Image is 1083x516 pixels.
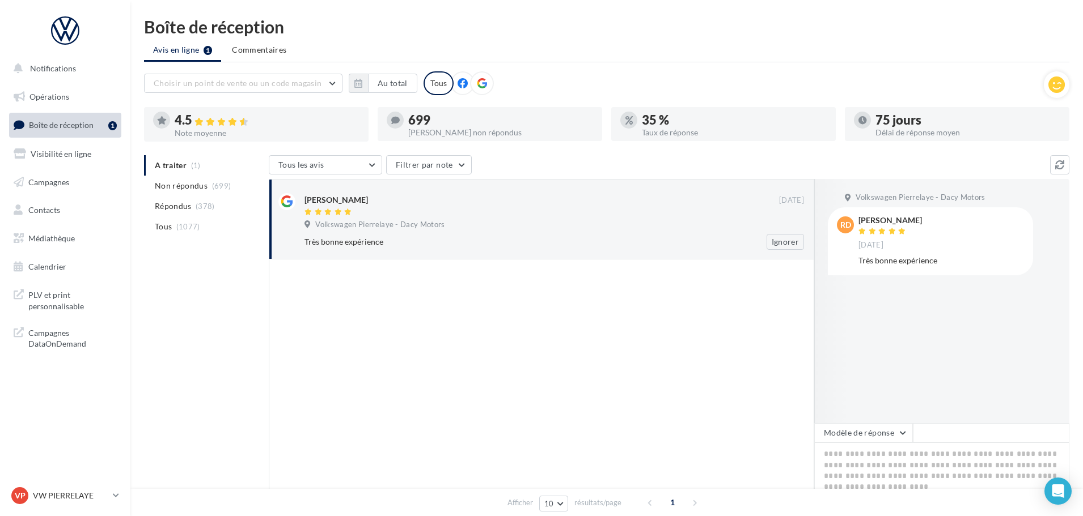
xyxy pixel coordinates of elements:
span: 10 [544,499,554,508]
a: Boîte de réception1 [7,113,124,137]
p: VW PIERRELAYE [33,490,108,501]
button: Filtrer par note [386,155,472,174]
span: Tous [155,221,172,232]
div: Boîte de réception [144,18,1069,35]
button: Tous les avis [269,155,382,174]
div: [PERSON_NAME] [858,216,922,224]
div: Très bonne expérience [858,255,1024,266]
button: Ignorer [767,234,804,250]
a: VP VW PIERRELAYE [9,485,121,506]
a: Campagnes DataOnDemand [7,321,124,354]
span: (1077) [176,222,200,231]
div: Tous [424,71,454,95]
span: Médiathèque [28,233,75,243]
span: RD [840,219,851,231]
a: Opérations [7,85,124,109]
span: Calendrier [28,262,66,271]
span: Campagnes [28,177,69,186]
button: Au total [349,74,417,93]
span: Notifications [30,63,76,73]
button: Notifications [7,57,119,80]
span: Opérations [29,92,69,101]
a: Visibilité en ligne [7,142,124,166]
a: Calendrier [7,255,124,279]
div: 699 [408,114,593,126]
div: Délai de réponse moyen [875,129,1060,137]
a: Médiathèque [7,227,124,250]
span: Choisir un point de vente ou un code magasin [154,78,321,88]
span: Répondus [155,201,192,212]
a: Campagnes [7,170,124,194]
span: Contacts [28,205,60,215]
span: Boîte de réception [29,120,94,130]
a: Contacts [7,198,124,222]
span: Volkswagen Pierrelaye - Dacy Motors [315,220,445,230]
button: Choisir un point de vente ou un code magasin [144,74,342,93]
span: PLV et print personnalisable [28,287,117,312]
div: [PERSON_NAME] [304,194,368,206]
button: Au total [368,74,417,93]
span: Visibilité en ligne [31,149,91,159]
div: Taux de réponse [642,129,827,137]
span: Non répondus [155,180,208,191]
div: Note moyenne [175,129,359,137]
div: 75 jours [875,114,1060,126]
span: Commentaires [232,44,286,56]
button: Modèle de réponse [814,423,913,442]
span: Campagnes DataOnDemand [28,325,117,349]
span: (699) [212,181,231,190]
span: VP [15,490,26,501]
span: Tous les avis [278,160,324,169]
span: résultats/page [574,497,621,508]
div: [PERSON_NAME] non répondus [408,129,593,137]
span: [DATE] [858,240,883,250]
div: 4.5 [175,114,359,127]
span: Afficher [507,497,533,508]
a: PLV et print personnalisable [7,283,124,316]
button: 10 [539,496,568,511]
div: 35 % [642,114,827,126]
div: Open Intercom Messenger [1044,477,1072,505]
div: 1 [108,121,117,130]
span: 1 [663,493,682,511]
span: Volkswagen Pierrelaye - Dacy Motors [856,193,985,203]
span: [DATE] [779,195,804,206]
div: Très bonne expérience [304,236,730,248]
span: (378) [196,202,215,211]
